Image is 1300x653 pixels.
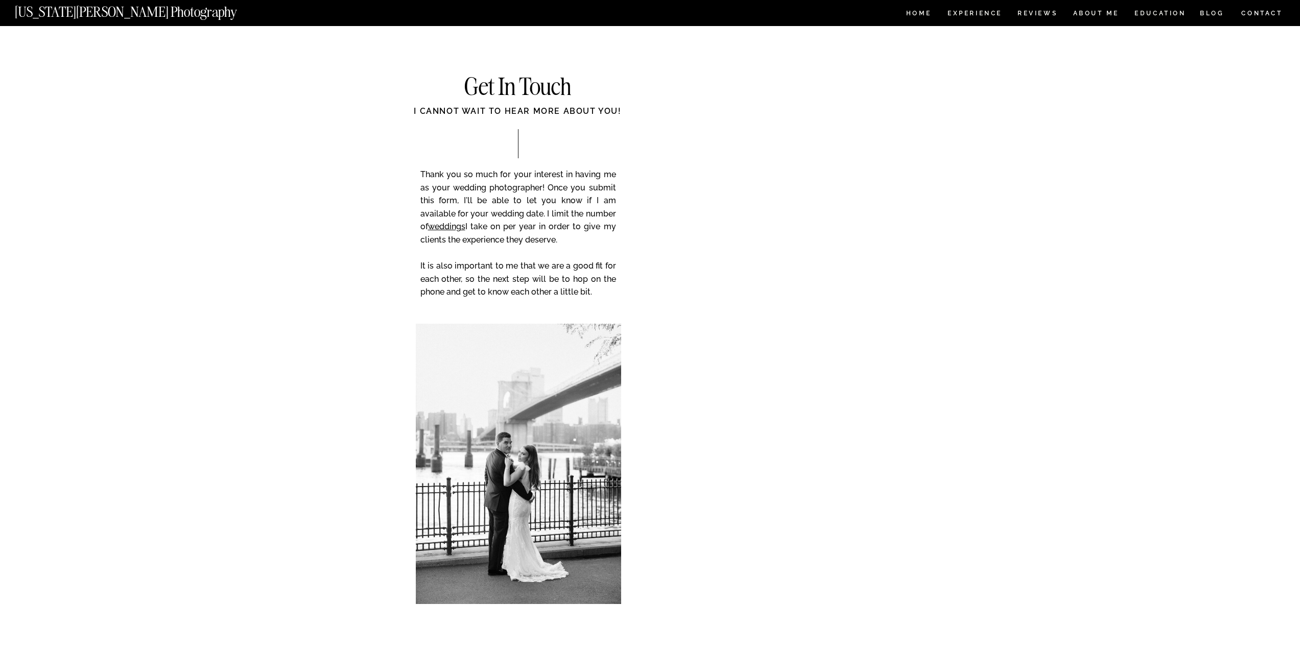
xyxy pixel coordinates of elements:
[420,168,616,313] p: Thank you so much for your interest in having me as your wedding photographer! Once you submit th...
[428,222,465,231] a: weddings
[1018,10,1056,19] a: REVIEWS
[1241,8,1283,19] a: CONTACT
[1073,10,1119,19] a: ABOUT ME
[904,10,933,19] a: HOME
[948,10,1001,19] a: Experience
[1133,10,1187,19] a: EDUCATION
[415,75,621,100] h2: Get In Touch
[374,105,661,129] div: I cannot wait to hear more about you!
[15,5,271,14] a: [US_STATE][PERSON_NAME] Photography
[1200,10,1224,19] a: BLOG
